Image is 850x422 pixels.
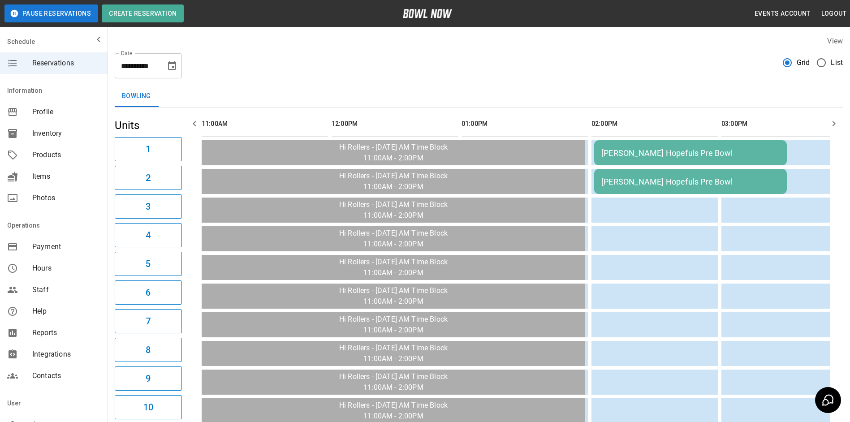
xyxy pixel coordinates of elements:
[115,194,182,219] button: 3
[202,111,328,137] th: 11:00AM
[827,37,843,45] label: View
[32,171,100,182] span: Items
[115,137,182,161] button: 1
[32,327,100,338] span: Reports
[115,223,182,247] button: 4
[32,193,100,203] span: Photos
[115,366,182,391] button: 9
[146,285,151,300] h6: 6
[115,118,182,133] h5: Units
[32,263,100,274] span: Hours
[797,57,810,68] span: Grid
[115,309,182,333] button: 7
[751,5,814,22] button: Events Account
[32,58,100,69] span: Reservations
[146,228,151,242] h6: 4
[462,111,588,137] th: 01:00PM
[146,343,151,357] h6: 8
[601,148,780,158] div: [PERSON_NAME] Hopefuls Pre Bowl
[163,57,181,75] button: Choose date, selected date is Oct 8, 2025
[146,371,151,386] h6: 9
[32,150,100,160] span: Products
[32,241,100,252] span: Payment
[146,171,151,185] h6: 2
[32,306,100,317] span: Help
[115,338,182,362] button: 8
[146,142,151,156] h6: 1
[146,257,151,271] h6: 5
[32,107,100,117] span: Profile
[591,111,718,137] th: 02:00PM
[4,4,98,22] button: Pause Reservations
[102,4,184,22] button: Create Reservation
[32,370,100,381] span: Contacts
[115,395,182,419] button: 10
[146,314,151,328] h6: 7
[332,111,458,137] th: 12:00PM
[115,86,158,107] button: Bowling
[32,284,100,295] span: Staff
[831,57,843,68] span: List
[115,86,843,107] div: inventory tabs
[115,166,182,190] button: 2
[115,280,182,305] button: 6
[818,5,850,22] button: Logout
[32,128,100,139] span: Inventory
[32,349,100,360] span: Integrations
[403,9,452,18] img: logo
[115,252,182,276] button: 5
[146,199,151,214] h6: 3
[601,177,780,186] div: [PERSON_NAME] Hopefuls Pre Bowl
[143,400,153,414] h6: 10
